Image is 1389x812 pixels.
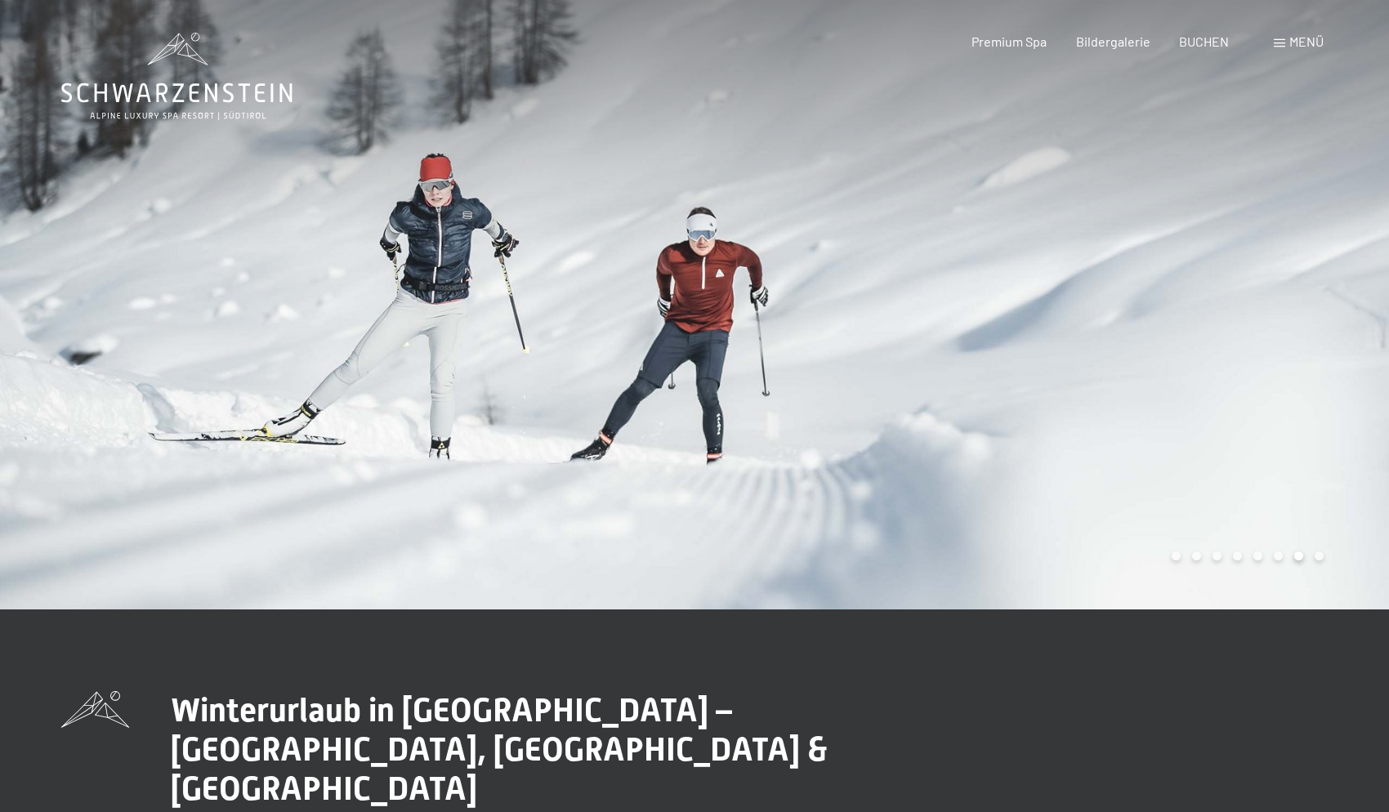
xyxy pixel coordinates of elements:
[1233,551,1242,560] div: Carousel Page 4
[1289,33,1324,49] span: Menü
[1213,551,1222,560] div: Carousel Page 3
[1294,551,1303,560] div: Carousel Page 7 (Current Slide)
[1315,551,1324,560] div: Carousel Page 8
[1172,551,1181,560] div: Carousel Page 1
[1274,551,1283,560] div: Carousel Page 6
[171,691,827,808] span: Winterurlaub in [GEOGRAPHIC_DATA] – [GEOGRAPHIC_DATA], [GEOGRAPHIC_DATA] & [GEOGRAPHIC_DATA]
[1076,33,1150,49] a: Bildergalerie
[1166,551,1324,560] div: Carousel Pagination
[1253,551,1262,560] div: Carousel Page 5
[1192,551,1201,560] div: Carousel Page 2
[1179,33,1229,49] a: BUCHEN
[971,33,1047,49] a: Premium Spa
